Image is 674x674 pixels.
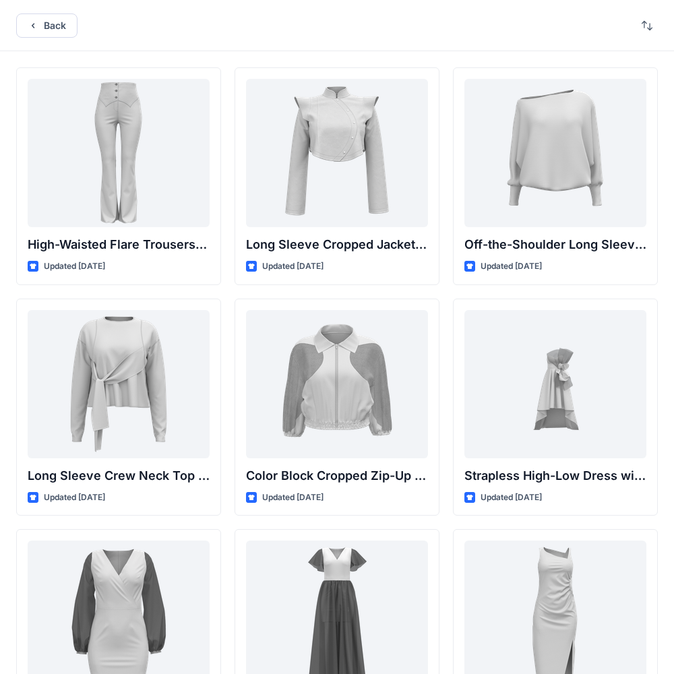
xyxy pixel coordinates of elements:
p: Long Sleeve Cropped Jacket with Mandarin Collar and Shoulder Detail [246,235,428,254]
a: Color Block Cropped Zip-Up Jacket with Sheer Sleeves [246,310,428,458]
a: Long Sleeve Cropped Jacket with Mandarin Collar and Shoulder Detail [246,79,428,227]
a: Off-the-Shoulder Long Sleeve Top [464,79,646,227]
p: Long Sleeve Crew Neck Top with Asymmetrical Tie Detail [28,466,210,485]
p: Updated [DATE] [481,491,542,505]
a: High-Waisted Flare Trousers with Button Detail [28,79,210,227]
a: Long Sleeve Crew Neck Top with Asymmetrical Tie Detail [28,310,210,458]
p: Strapless High-Low Dress with Side Bow Detail [464,466,646,485]
p: Off-the-Shoulder Long Sleeve Top [464,235,646,254]
p: Color Block Cropped Zip-Up Jacket with Sheer Sleeves [246,466,428,485]
p: Updated [DATE] [44,491,105,505]
p: Updated [DATE] [481,259,542,274]
p: Updated [DATE] [262,259,324,274]
a: Strapless High-Low Dress with Side Bow Detail [464,310,646,458]
p: High-Waisted Flare Trousers with Button Detail [28,235,210,254]
button: Back [16,13,78,38]
p: Updated [DATE] [262,491,324,505]
p: Updated [DATE] [44,259,105,274]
